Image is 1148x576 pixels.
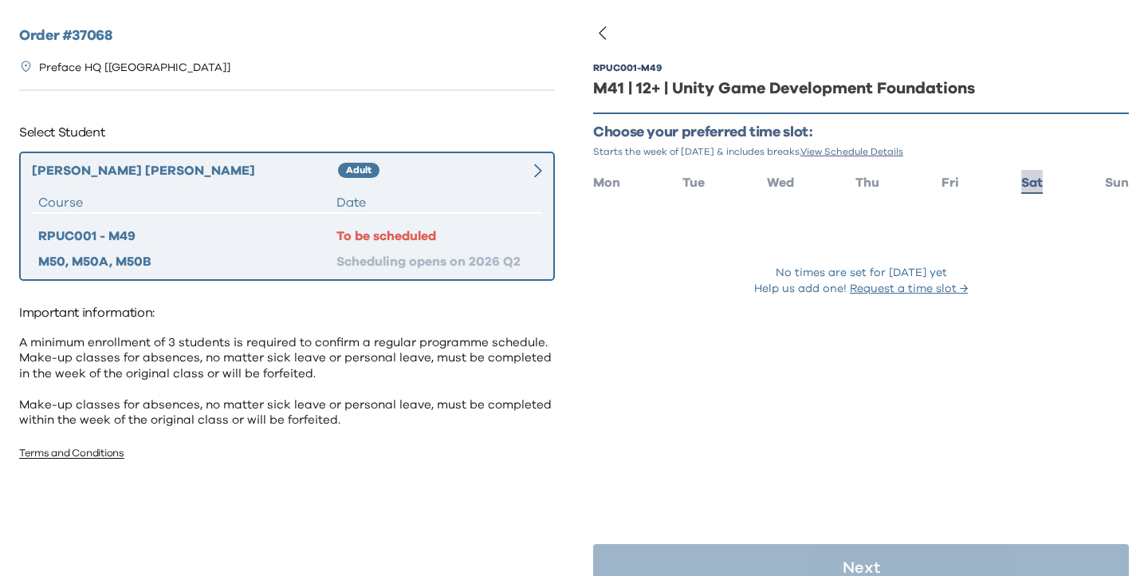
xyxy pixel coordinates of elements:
a: Terms and Conditions [19,448,124,459]
span: Thu [855,176,879,189]
div: Scheduling opens on 2026 Q2 [336,252,536,271]
span: Wed [767,176,794,189]
div: Course [38,193,336,212]
span: Sun [1105,176,1129,189]
div: RPUC001 - M49 [38,227,336,246]
p: Important information: [19,300,555,325]
span: Fri [942,176,959,189]
div: Adult [338,163,379,179]
p: Choose your preferred time slot: [593,124,1129,142]
div: M41 | 12+ | Unity Game Development Foundations [593,77,1129,100]
div: M50, M50A, M50B [38,252,336,271]
div: To be scheduled [336,227,536,246]
span: Tue [682,176,705,189]
span: Mon [593,176,620,189]
div: RPUC001 - M49 [593,61,662,74]
h2: Order # 37068 [19,26,555,47]
div: Date [336,193,536,212]
p: Preface HQ [[GEOGRAPHIC_DATA]] [39,60,230,77]
p: Starts the week of [DATE] & includes breaks. [593,145,1129,158]
p: A minimum enrollment of 3 students is required to confirm a regular programme schedule. Make-up c... [19,335,555,428]
div: [PERSON_NAME] [PERSON_NAME] [32,161,338,180]
span: Sat [1021,176,1043,189]
p: Help us add one! [754,281,968,297]
button: Request a time slot → [850,281,968,297]
p: Select Student [19,120,555,145]
p: No times are set for [DATE] yet [776,265,947,281]
span: View Schedule Details [800,147,903,156]
p: Next [843,560,880,576]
